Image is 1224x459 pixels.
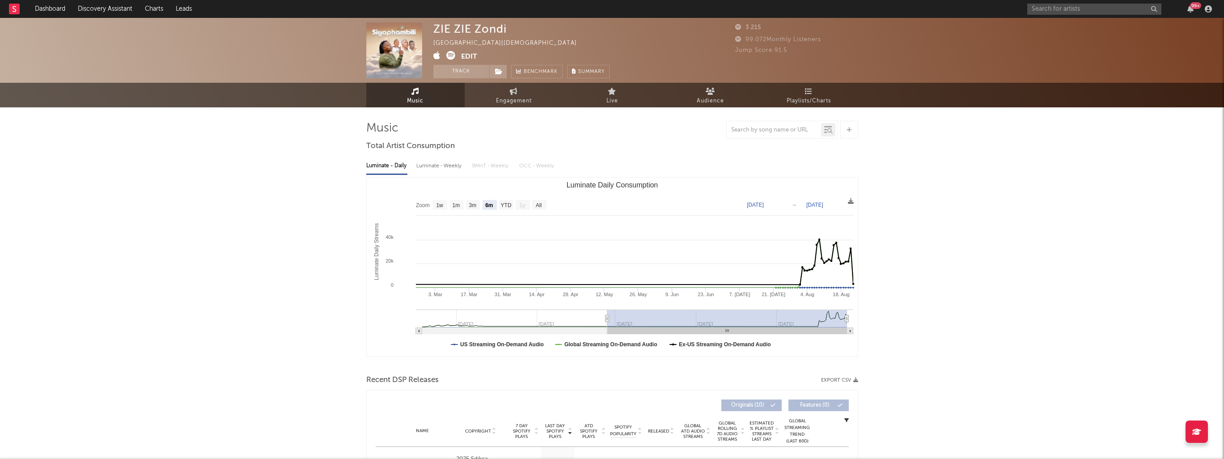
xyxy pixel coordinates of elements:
text: Zoom [416,202,430,208]
text: Luminate Daily Streams [373,223,380,280]
span: ATD Spotify Plays [577,423,601,439]
button: Track [433,65,489,78]
span: Global Rolling 7D Audio Streams [715,421,740,442]
a: Benchmark [511,65,563,78]
span: 3.215 [735,25,761,30]
a: Audience [661,83,760,107]
text: 7. [DATE] [729,292,750,297]
span: 7 Day Spotify Plays [510,423,534,439]
text: 1w [436,202,443,208]
text: 3m [469,202,476,208]
span: Playlists/Charts [787,96,831,106]
text: All [535,202,541,208]
span: Recent DSP Releases [366,375,439,386]
text: 6m [485,202,493,208]
div: Global Streaming Trend (Last 60D) [784,418,811,445]
span: Global ATD Audio Streams [681,423,705,439]
span: Music [407,96,424,106]
text: 3. Mar [428,292,442,297]
text: 21. [DATE] [762,292,785,297]
text: Global Streaming On-Demand Audio [564,341,657,348]
text: 17. Mar [461,292,478,297]
text: 26. May [629,292,647,297]
text: YTD [500,202,511,208]
text: US Streaming On-Demand Audio [460,341,544,348]
div: Luminate - Weekly [416,158,463,174]
span: Originals ( 10 ) [727,403,768,408]
text: 28. Apr [563,292,578,297]
span: Summary [578,69,605,74]
span: Engagement [496,96,532,106]
text: 23. Jun [698,292,714,297]
a: Music [366,83,465,107]
span: Live [606,96,618,106]
span: Released [648,429,669,434]
button: Edit [461,51,477,62]
text: 9. Jun [665,292,678,297]
div: [GEOGRAPHIC_DATA] | [DEMOGRAPHIC_DATA] [433,38,587,49]
span: 99.072 Monthly Listeners [735,37,821,42]
span: Last Day Spotify Plays [543,423,567,439]
button: 99+ [1187,5,1194,13]
input: Search by song name or URL [727,127,821,134]
text: → [792,202,797,208]
text: 14. Apr [529,292,544,297]
a: Live [563,83,661,107]
button: Features(0) [788,399,849,411]
span: Copyright [465,429,491,434]
span: Jump Score: 91.5 [735,47,787,53]
div: 99 + [1190,2,1201,9]
span: Features ( 0 ) [794,403,835,408]
div: Luminate - Daily [366,158,407,174]
text: 0 [390,282,393,288]
text: 40k [385,234,394,240]
button: Export CSV [821,378,858,383]
span: Total Artist Consumption [366,141,455,152]
text: 18. Aug [833,292,849,297]
button: Summary [567,65,610,78]
input: Search for artists [1027,4,1161,15]
text: 1y [519,202,525,208]
div: ZIE ZIE Zondi [433,22,507,35]
span: Estimated % Playlist Streams Last Day [750,421,774,442]
span: Audience [697,96,724,106]
text: 1m [452,202,460,208]
a: Playlists/Charts [760,83,858,107]
span: Spotify Popularity [610,424,636,438]
div: Name [394,428,452,434]
a: Engagement [465,83,563,107]
svg: Luminate Daily Consumption [367,178,858,357]
span: Benchmark [524,67,558,77]
text: 31. Mar [494,292,511,297]
text: Luminate Daily Consumption [566,181,658,189]
text: 12. May [595,292,613,297]
text: 4. Aug [800,292,814,297]
text: 20k [385,258,394,263]
text: [DATE] [747,202,764,208]
button: Originals(10) [721,399,782,411]
text: [DATE] [806,202,823,208]
text: Ex-US Streaming On-Demand Audio [678,341,771,348]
